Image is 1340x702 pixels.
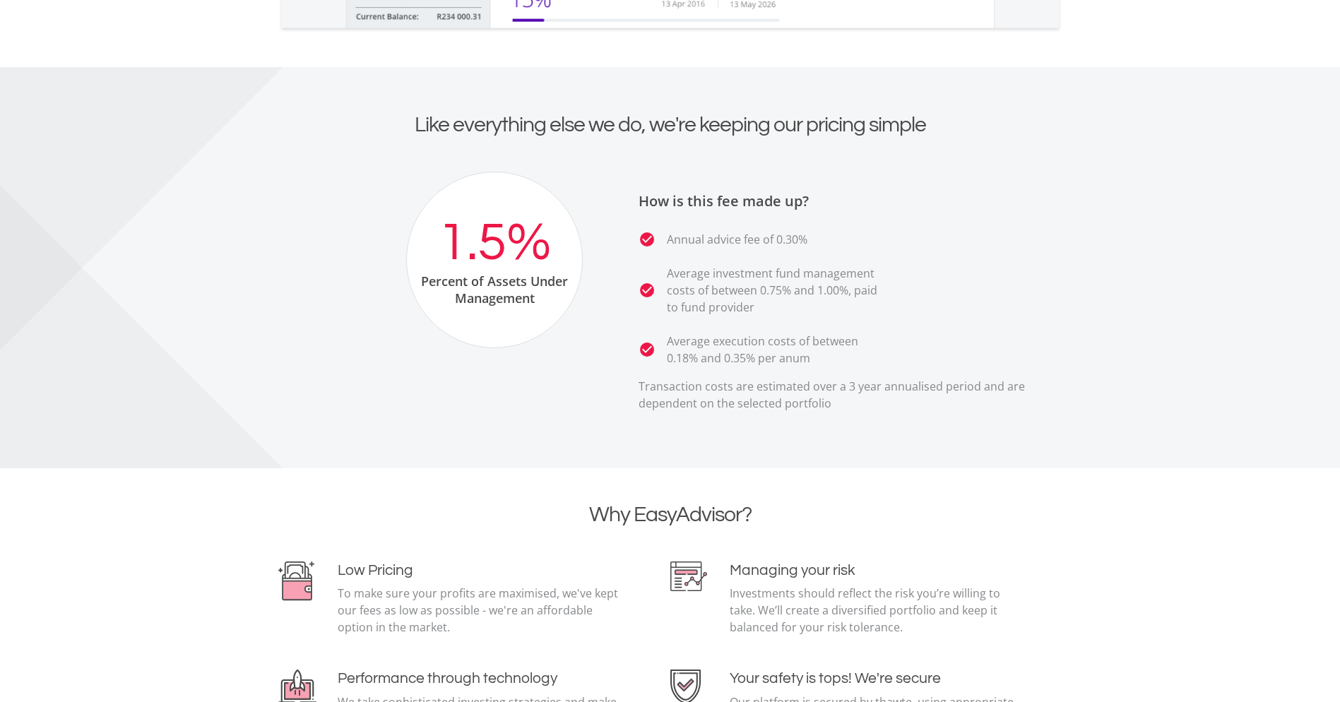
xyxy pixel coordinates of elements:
[338,670,625,687] h4: Performance through technology
[278,112,1062,138] h2: Like everything else we do, we're keeping our pricing simple
[438,214,551,273] div: 1.5%
[667,265,886,316] p: Average investment fund management costs of between 0.75% and 1.00%, paid to fund provider
[639,231,656,248] i: check_circle
[730,561,1017,579] h4: Managing your risk
[278,502,1062,528] h2: Why EasyAdvisor?
[407,273,582,307] div: Percent of Assets Under Management
[667,231,807,248] p: Annual advice fee of 0.30%
[667,333,886,367] p: Average execution costs of between 0.18% and 0.35% per anum
[730,585,1017,636] p: Investments should reflect the risk you’re willing to take. We’ll create a diversified portfolio ...
[338,585,625,636] p: To make sure your profits are maximised, we've kept our fees as low as possible - we're an afford...
[639,193,1062,210] h3: How is this fee made up?
[338,561,625,579] h4: Low Pricing
[639,282,656,299] i: check_circle
[639,341,656,358] i: check_circle
[730,670,1017,687] h4: Your safety is tops! We're secure
[639,378,1062,412] p: Transaction costs are estimated over a 3 year annualised period and are dependent on the selected...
